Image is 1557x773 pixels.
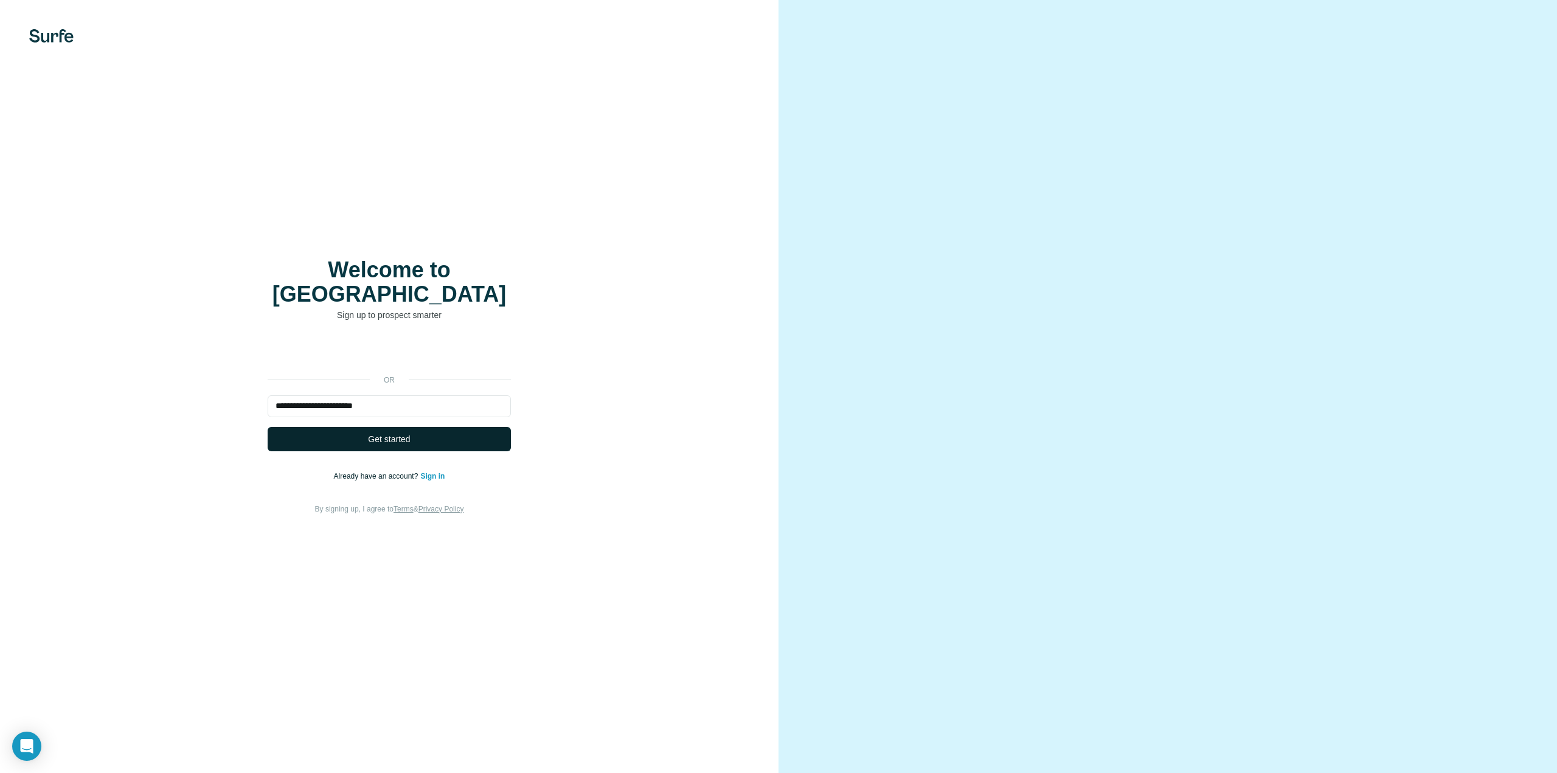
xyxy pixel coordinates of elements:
[315,505,464,513] span: By signing up, I agree to &
[262,339,517,366] iframe: Sign in with Google Button
[268,309,511,321] p: Sign up to prospect smarter
[418,505,464,513] a: Privacy Policy
[370,375,409,386] p: or
[334,472,421,480] span: Already have an account?
[29,29,74,43] img: Surfe's logo
[394,505,414,513] a: Terms
[12,732,41,761] div: Open Intercom Messenger
[268,427,511,451] button: Get started
[268,258,511,307] h1: Welcome to [GEOGRAPHIC_DATA]
[420,472,445,480] a: Sign in
[368,433,410,445] span: Get started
